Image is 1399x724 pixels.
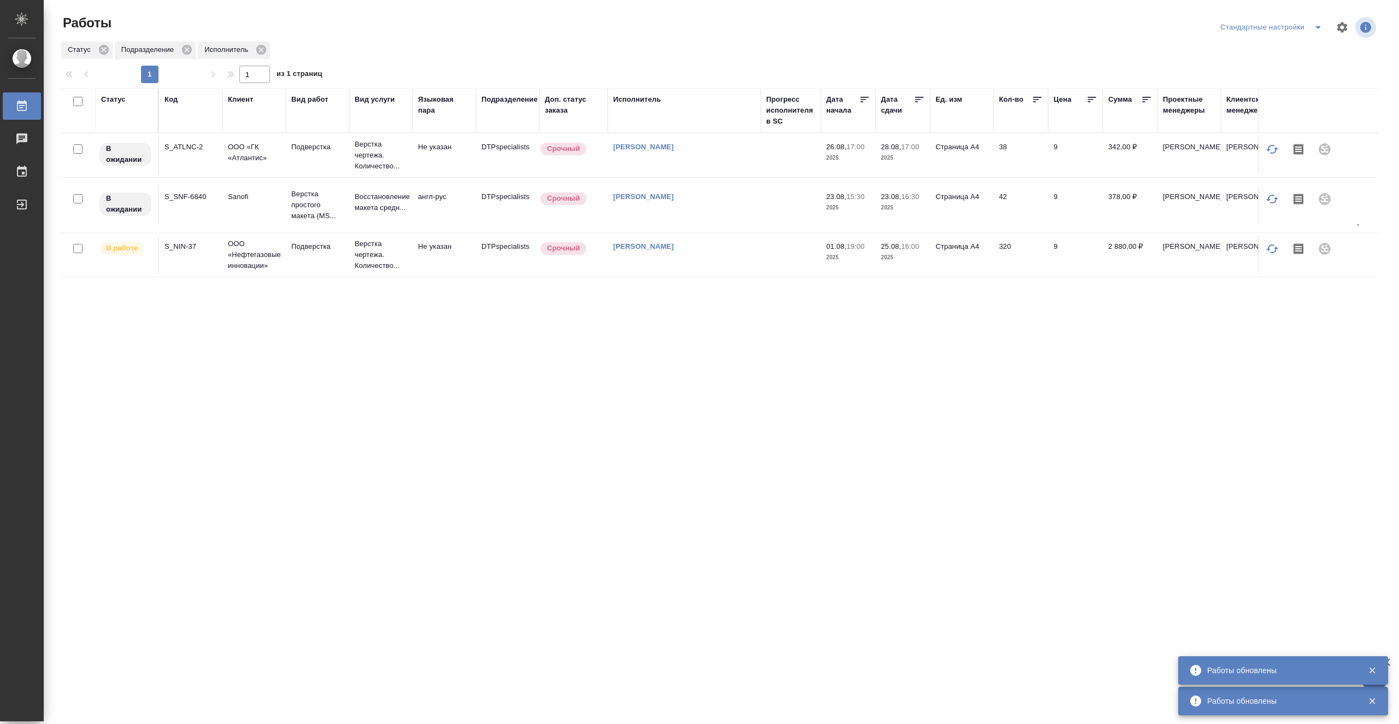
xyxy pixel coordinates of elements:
div: Работы обновлены [1207,696,1351,707]
td: Не указан [413,136,476,174]
p: В работе [106,243,138,254]
td: 378,00 ₽ [1103,186,1157,224]
div: S_ATLNC-2 [164,142,217,153]
p: В ожидании [106,193,145,215]
p: 2025 [881,252,925,263]
div: Прогресс исполнителя в SC [766,94,815,127]
div: Статус [101,94,126,105]
p: 01.08, [826,242,847,250]
p: 2025 [826,252,870,263]
td: 2 880,00 ₽ [1103,236,1157,274]
td: 9 [1048,136,1103,174]
div: Дата начала [826,94,859,116]
p: Статус [68,44,95,55]
p: Верстка чертежа. Количество... [355,238,407,271]
p: Верстка простого макета (MS... [291,189,344,221]
p: Срочный [547,143,580,154]
div: Исполнитель выполняет работу [98,241,152,256]
td: 42 [994,186,1048,224]
p: 16:30 [901,192,919,201]
div: Код [164,94,178,105]
button: Скопировать мини-бриф [1285,136,1312,162]
td: DTPspecialists [476,136,539,174]
span: из 1 страниц [277,67,322,83]
td: англ-рус [413,186,476,224]
div: Вид работ [291,94,328,105]
div: Работы обновлены [1207,665,1351,676]
td: 38 [994,136,1048,174]
p: 16:00 [901,242,919,250]
div: Подразделение [115,42,196,59]
p: Верстка чертежа. Количество... [355,139,407,172]
div: Дата сдачи [881,94,914,116]
td: Страница А4 [930,136,994,174]
td: 342,00 ₽ [1103,136,1157,174]
div: Подразделение [481,94,538,105]
div: Статус [61,42,113,59]
button: Обновить [1259,236,1285,262]
td: [PERSON_NAME] [1221,186,1284,224]
span: Посмотреть информацию [1355,17,1378,38]
div: Сумма [1108,94,1132,105]
td: Не указан [413,236,476,274]
p: Подверстка [291,142,344,153]
p: Sanofi [228,191,280,202]
p: В ожидании [106,143,145,165]
p: Подразделение [121,44,178,55]
div: Исполнитель назначен, приступать к работе пока рано [98,191,152,217]
div: Исполнитель [613,94,661,105]
td: 9 [1048,236,1103,274]
div: S_NIN-37 [164,241,217,252]
p: ООО «Нефтегазовые инновации» [228,238,280,271]
p: 2025 [826,202,870,213]
button: Обновить [1259,186,1285,212]
a: [PERSON_NAME] [613,242,674,250]
div: Ед. изм [936,94,962,105]
button: Скопировать мини-бриф [1285,186,1312,212]
td: [PERSON_NAME] [1157,136,1221,174]
p: 23.08, [826,192,847,201]
p: 15:30 [847,192,865,201]
div: S_SNF-6840 [164,191,217,202]
p: 19:00 [847,242,865,250]
td: [PERSON_NAME] [1157,186,1221,224]
td: DTPspecialists [476,236,539,274]
div: Клиент [228,94,253,105]
div: Доп. статус заказа [545,94,602,116]
a: [PERSON_NAME] [613,192,674,201]
p: 25.08, [881,242,901,250]
p: 28.08, [881,143,901,151]
p: 17:00 [847,143,865,151]
div: Исполнитель назначен, приступать к работе пока рано [98,142,152,167]
button: Закрыть [1361,665,1383,675]
p: 26.08, [826,143,847,151]
div: Вид услуги [355,94,395,105]
td: Страница А4 [930,186,994,224]
div: Клиентские менеджеры [1226,94,1279,116]
p: Срочный [547,193,580,204]
p: Исполнитель [204,44,252,55]
div: Проект не привязан [1312,236,1338,262]
td: Страница А4 [930,236,994,274]
div: Кол-во [999,94,1024,105]
p: Восстановление макета средн... [355,191,407,213]
button: Обновить [1259,136,1285,162]
p: 2025 [881,202,925,213]
p: 2025 [826,153,870,164]
div: Проект не привязан [1312,186,1338,212]
span: Настроить таблицу [1329,14,1355,40]
td: 320 [994,236,1048,274]
td: [PERSON_NAME] [1221,236,1284,274]
span: Работы [60,14,111,32]
div: Языковая пара [418,94,471,116]
td: 9 [1048,186,1103,224]
p: 17:00 [901,143,919,151]
div: split button [1218,19,1329,36]
p: 2025 [881,153,925,164]
div: Цена [1054,94,1072,105]
td: DTPspecialists [476,186,539,224]
p: Подверстка [291,241,344,252]
button: Закрыть [1361,696,1383,706]
p: 23.08, [881,192,901,201]
button: Скопировать мини-бриф [1285,236,1312,262]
